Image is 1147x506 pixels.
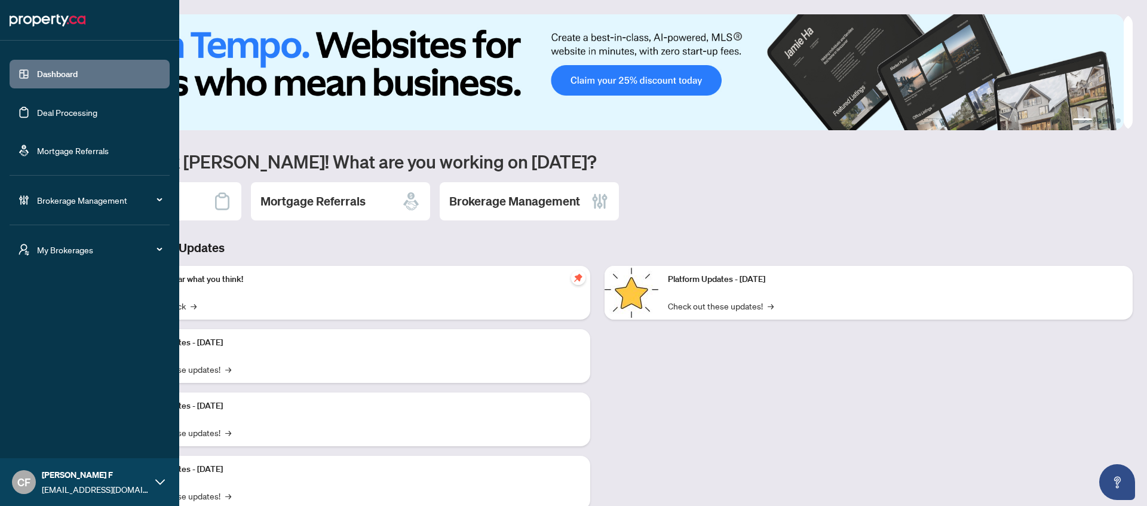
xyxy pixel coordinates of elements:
[10,11,85,30] img: logo
[668,273,1123,286] p: Platform Updates - [DATE]
[125,273,581,286] p: We want to hear what you think!
[125,400,581,413] p: Platform Updates - [DATE]
[37,107,97,118] a: Deal Processing
[225,363,231,376] span: →
[62,240,1133,256] h3: Brokerage & Industry Updates
[1099,464,1135,500] button: Open asap
[17,474,30,490] span: CF
[125,463,581,476] p: Platform Updates - [DATE]
[42,468,149,482] span: [PERSON_NAME] F
[37,145,109,156] a: Mortgage Referrals
[37,69,78,79] a: Dashboard
[1116,118,1121,123] button: 4
[42,483,149,496] span: [EMAIL_ADDRESS][DOMAIN_NAME]
[768,299,774,312] span: →
[571,271,585,285] span: pushpin
[1106,118,1111,123] button: 3
[191,299,197,312] span: →
[37,243,161,256] span: My Brokerages
[260,193,366,210] h2: Mortgage Referrals
[605,266,658,320] img: Platform Updates - June 23, 2025
[37,194,161,207] span: Brokerage Management
[449,193,580,210] h2: Brokerage Management
[225,426,231,439] span: →
[668,299,774,312] a: Check out these updates!→
[62,150,1133,173] h1: Welcome back [PERSON_NAME]! What are you working on [DATE]?
[225,489,231,502] span: →
[62,14,1124,130] img: Slide 0
[1097,118,1102,123] button: 2
[125,336,581,349] p: Platform Updates - [DATE]
[1073,118,1092,123] button: 1
[18,244,30,256] span: user-switch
